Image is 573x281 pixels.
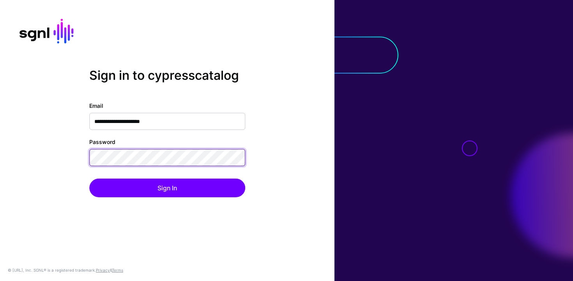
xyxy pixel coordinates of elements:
a: Terms [112,268,123,272]
h2: Sign in to cypresscatalog [89,68,245,83]
label: Password [89,138,115,146]
a: Privacy [96,268,110,272]
label: Email [89,102,103,110]
div: © [URL], Inc. SGNL® is a registered trademark. & [8,267,123,273]
button: Sign In [89,179,245,197]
